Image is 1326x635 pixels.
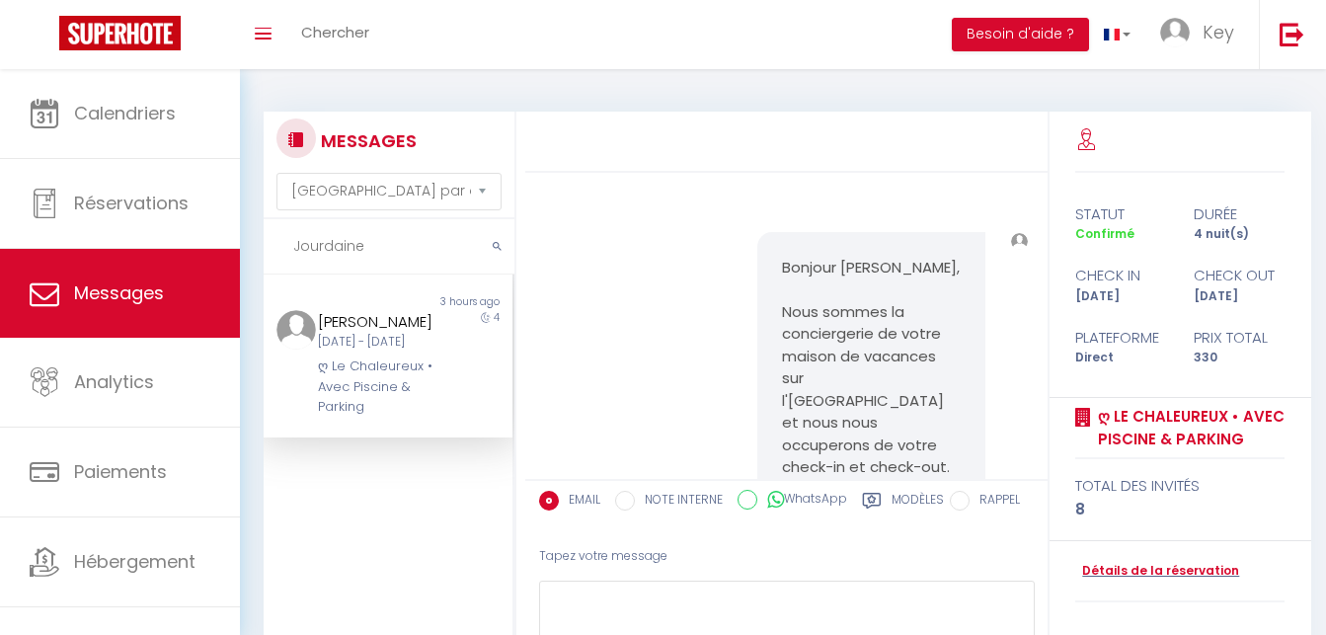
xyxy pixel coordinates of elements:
[74,280,164,305] span: Messages
[1075,498,1285,521] div: 8
[494,310,500,325] span: 4
[1091,405,1285,451] a: ღ Le Chaleureux • Avec Piscine & Parking
[1180,287,1297,306] div: [DATE]
[388,294,512,310] div: 3 hours ago
[1160,18,1190,47] img: ...
[1075,562,1239,581] a: Détails de la réservation
[1062,326,1180,350] div: Plateforme
[1280,22,1304,46] img: logout
[74,459,167,484] span: Paiements
[1062,202,1180,226] div: statut
[892,491,944,516] label: Modèles
[74,369,154,394] span: Analytics
[1180,225,1297,244] div: 4 nuit(s)
[1075,474,1285,498] div: total des invités
[559,491,600,513] label: EMAIL
[318,357,437,417] div: ღ Le Chaleureux • Avec Piscine & Parking
[276,310,316,350] img: ...
[1075,225,1134,242] span: Confirmé
[1062,264,1180,287] div: check in
[74,191,189,215] span: Réservations
[318,310,437,334] div: [PERSON_NAME]
[635,491,723,513] label: NOTE INTERNE
[1180,264,1297,287] div: check out
[539,532,1035,581] div: Tapez votre message
[1011,233,1028,250] img: ...
[952,18,1089,51] button: Besoin d'aide ?
[1062,349,1180,367] div: Direct
[970,491,1020,513] label: RAPPEL
[1062,287,1180,306] div: [DATE]
[74,101,176,125] span: Calendriers
[301,22,369,42] span: Chercher
[1180,202,1297,226] div: durée
[59,16,181,50] img: Super Booking
[318,333,437,352] div: [DATE] - [DATE]
[264,219,514,275] input: Rechercher un mot clé
[757,490,847,512] label: WhatsApp
[1180,349,1297,367] div: 330
[74,549,195,574] span: Hébergement
[316,119,417,163] h3: MESSAGES
[1203,20,1234,44] span: Key
[1180,326,1297,350] div: Prix total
